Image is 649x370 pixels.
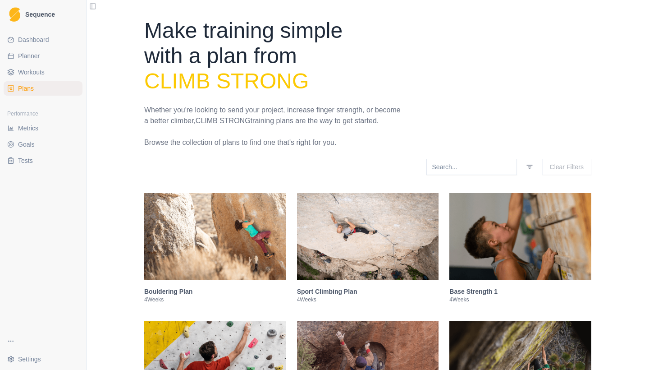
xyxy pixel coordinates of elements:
[144,69,309,93] span: Climb Strong
[297,287,439,296] h3: Sport Climbing Plan
[449,287,591,296] h3: Base Strength 1
[426,159,517,175] input: Search...
[4,137,82,152] a: Goals
[4,4,82,25] a: LogoSequence
[144,105,404,126] p: Whether you're looking to send your project, increase finger strength, or become a better climber...
[18,35,49,44] span: Dashboard
[4,106,82,121] div: Performance
[4,121,82,135] a: Metrics
[449,193,591,280] img: Base Strength 1
[18,68,45,77] span: Workouts
[18,124,38,133] span: Metrics
[144,137,404,148] p: Browse the collection of plans to find one that's right for you.
[449,296,591,303] p: 4 Weeks
[25,11,55,18] span: Sequence
[4,32,82,47] a: Dashboard
[144,193,286,280] img: Bouldering Plan
[144,18,404,94] h1: Make training simple with a plan from
[196,117,251,125] span: Climb Strong
[18,140,35,149] span: Goals
[4,153,82,168] a: Tests
[4,81,82,96] a: Plans
[144,296,286,303] p: 4 Weeks
[4,65,82,79] a: Workouts
[4,352,82,366] button: Settings
[4,49,82,63] a: Planner
[18,51,40,60] span: Planner
[144,287,286,296] h3: Bouldering Plan
[297,296,439,303] p: 4 Weeks
[9,7,20,22] img: Logo
[18,84,34,93] span: Plans
[18,156,33,165] span: Tests
[297,193,439,280] img: Sport Climbing Plan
